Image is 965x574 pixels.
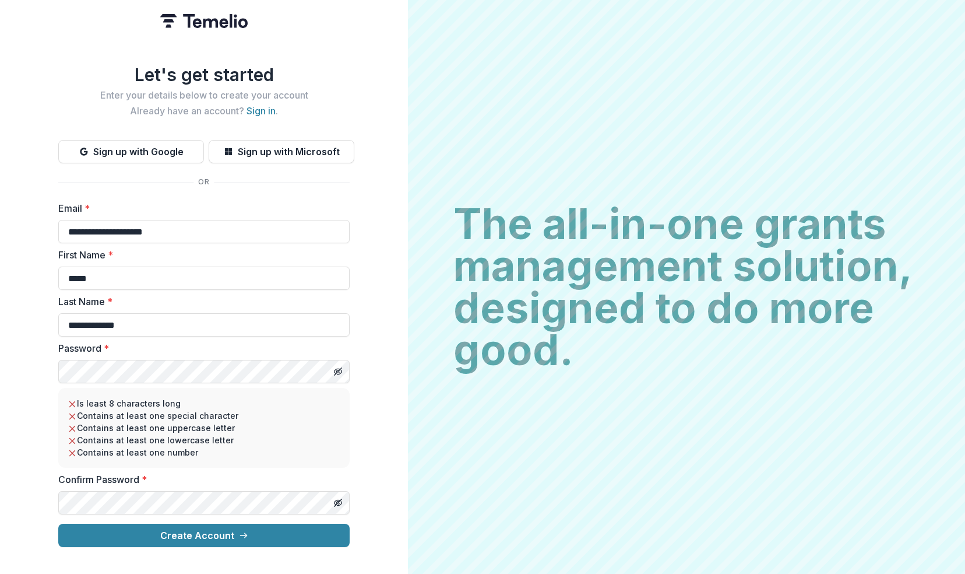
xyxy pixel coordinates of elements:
[329,362,347,381] button: Toggle password visibility
[58,106,350,117] h2: Already have an account? .
[68,422,340,434] li: Contains at least one uppercase letter
[58,64,350,85] h1: Let's get started
[160,14,248,28] img: Temelio
[58,201,343,215] label: Email
[58,473,343,487] label: Confirm Password
[58,90,350,101] h2: Enter your details below to create your account
[68,446,340,459] li: Contains at least one number
[58,524,350,547] button: Create Account
[329,494,347,512] button: Toggle password visibility
[209,140,354,163] button: Sign up with Microsoft
[68,397,340,409] li: Is least 8 characters long
[68,434,340,446] li: Contains at least one lowercase letter
[58,248,343,262] label: First Name
[68,409,340,422] li: Contains at least one special character
[246,105,276,117] a: Sign in
[58,140,204,163] button: Sign up with Google
[58,341,343,355] label: Password
[58,295,343,309] label: Last Name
